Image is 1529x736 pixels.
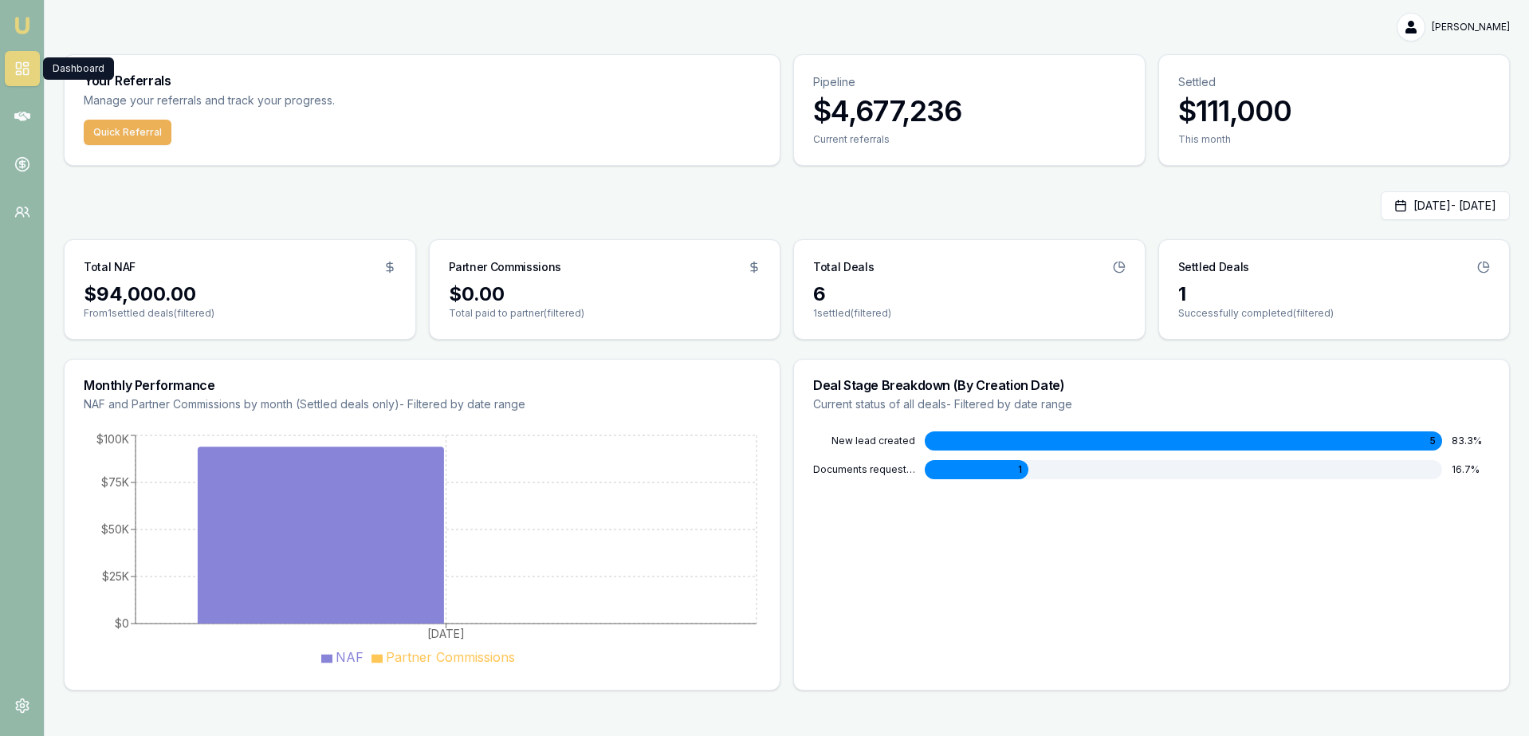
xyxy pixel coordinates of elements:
[1381,191,1510,220] button: [DATE]- [DATE]
[1178,74,1491,90] p: Settled
[84,281,396,307] div: $94,000.00
[813,379,1490,392] h3: Deal Stage Breakdown (By Creation Date)
[1178,307,1491,320] p: Successfully completed (filtered)
[84,92,492,110] p: Manage your referrals and track your progress.
[43,57,114,80] div: Dashboard
[1452,435,1490,447] div: 83.3 %
[84,120,171,145] button: Quick Referral
[84,396,761,412] p: NAF and Partner Commissions by month (Settled deals only) - Filtered by date range
[102,569,129,583] tspan: $25K
[1452,463,1490,476] div: 16.7 %
[813,95,1126,127] h3: $4,677,236
[813,435,915,447] div: NEW LEAD CREATED
[1178,133,1491,146] div: This month
[84,379,761,392] h3: Monthly Performance
[101,522,129,536] tspan: $50K
[84,307,396,320] p: From 1 settled deals (filtered)
[101,475,129,489] tspan: $75K
[427,627,465,640] tspan: [DATE]
[1178,281,1491,307] div: 1
[813,133,1126,146] div: Current referrals
[813,307,1126,320] p: 1 settled (filtered)
[13,16,32,35] img: emu-icon-u.png
[386,649,515,665] span: Partner Commissions
[84,259,136,275] h3: Total NAF
[96,432,129,446] tspan: $100K
[813,259,874,275] h3: Total Deals
[1178,95,1491,127] h3: $111,000
[1178,259,1249,275] h3: Settled Deals
[336,649,364,665] span: NAF
[813,281,1126,307] div: 6
[813,74,1126,90] p: Pipeline
[115,616,129,630] tspan: $0
[449,259,561,275] h3: Partner Commissions
[1018,463,1022,476] span: 1
[1432,21,1510,33] span: [PERSON_NAME]
[449,307,761,320] p: Total paid to partner (filtered)
[813,463,915,476] div: DOCUMENTS REQUESTED FROM CLIENT
[84,74,761,87] h3: Your Referrals
[1429,435,1436,447] span: 5
[449,281,761,307] div: $0.00
[813,396,1490,412] p: Current status of all deals - Filtered by date range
